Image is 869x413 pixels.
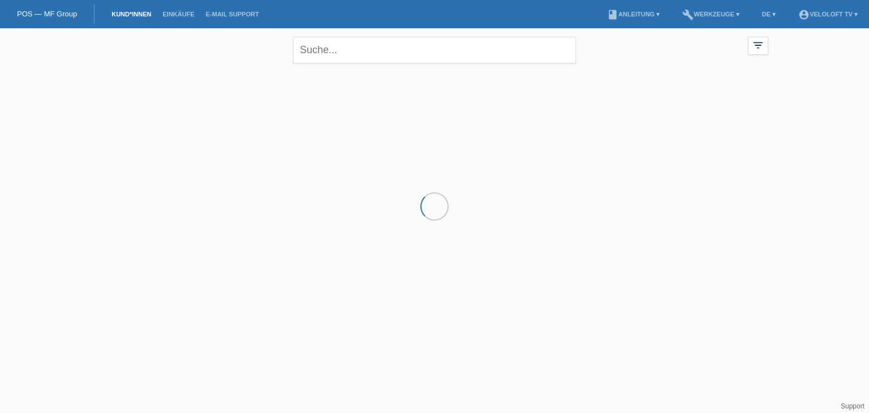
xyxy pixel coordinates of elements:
a: bookAnleitung ▾ [601,11,665,18]
a: POS — MF Group [17,10,77,18]
a: E-Mail Support [200,11,265,18]
i: filter_list [752,39,764,51]
i: account_circle [798,9,810,20]
a: buildWerkzeuge ▾ [677,11,745,18]
a: Kund*innen [106,11,157,18]
input: Suche... [293,37,576,63]
a: Einkäufe [157,11,200,18]
i: build [682,9,694,20]
a: Support [841,402,864,410]
a: account_circleVeloLoft TV ▾ [793,11,863,18]
a: DE ▾ [756,11,781,18]
i: book [607,9,618,20]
